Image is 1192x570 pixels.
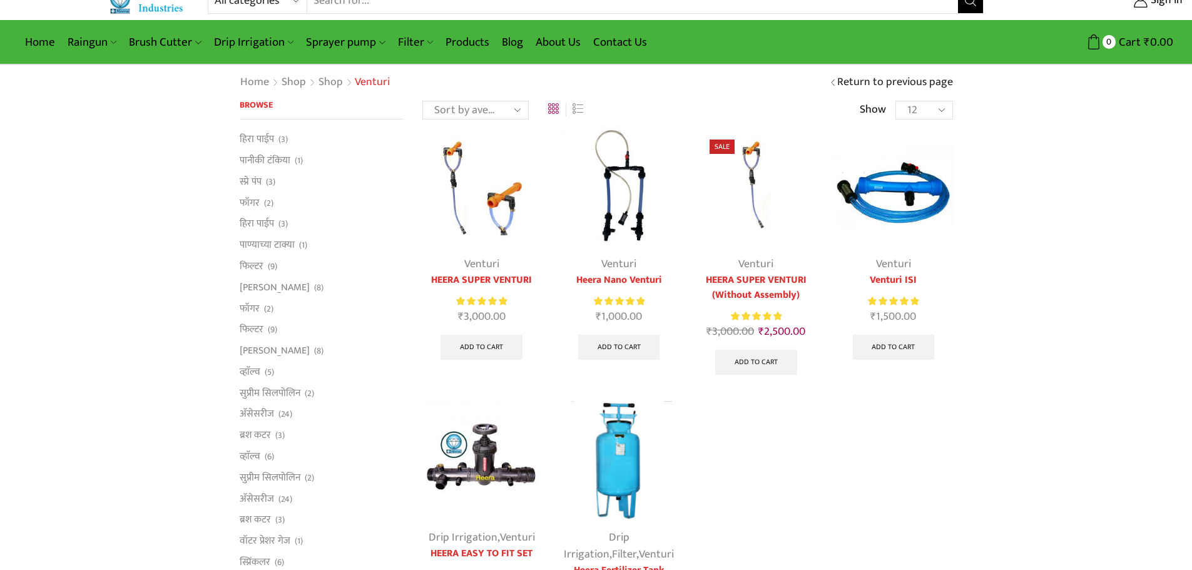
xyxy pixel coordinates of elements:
[295,155,303,167] span: (1)
[441,335,522,360] a: Add to cart: “HEERA SUPER VENTURI”
[853,335,935,360] a: Add to cart: “Venturi ISI”
[268,260,277,273] span: (9)
[731,310,782,323] span: Rated out of 5
[275,556,284,569] span: (6)
[314,345,323,357] span: (8)
[240,531,290,552] a: वॉटर प्रेशर गेज
[1116,34,1141,51] span: Cart
[240,235,295,256] a: पाण्याच्या टाक्या
[240,132,274,150] a: हिरा पाईप
[564,528,629,564] a: Drip Irrigation
[601,255,636,273] a: Venturi
[275,514,285,526] span: (3)
[439,28,496,57] a: Products
[868,295,919,308] div: Rated 5.00 out of 5
[706,322,712,341] span: ₹
[1144,33,1150,52] span: ₹
[278,493,292,506] span: (24)
[860,102,886,118] span: Show
[281,74,307,91] a: Shop
[697,127,815,245] img: Heera Super Venturi
[422,546,541,561] a: HEERA EASY TO FIT SET
[392,28,439,57] a: Filter
[240,255,263,277] a: फिल्टर
[868,295,919,308] span: Rated out of 5
[596,307,601,326] span: ₹
[1103,35,1116,48] span: 0
[500,528,535,547] a: Venturi
[456,295,507,308] span: Rated out of 5
[240,488,274,509] a: अ‍ॅसेसरीज
[240,340,310,362] a: [PERSON_NAME]
[305,387,314,400] span: (2)
[706,322,754,341] bdi: 3,000.00
[265,366,274,379] span: (5)
[318,74,344,91] a: Shop
[422,273,541,288] a: HEERA SUPER VENTURI
[268,323,277,336] span: (9)
[266,176,275,188] span: (3)
[456,295,507,308] div: Rated 5.00 out of 5
[240,425,271,446] a: ब्रश कटर
[639,545,674,564] a: Venturi
[278,408,292,420] span: (24)
[594,295,644,308] span: Rated out of 5
[240,277,310,298] a: [PERSON_NAME]
[240,509,271,531] a: ब्रश कटर
[240,298,260,319] a: फॉगर
[278,133,288,146] span: (3)
[275,429,285,442] span: (3)
[596,307,642,326] bdi: 1,000.00
[422,127,541,245] img: Heera Super Venturi
[834,273,952,288] a: Venturi ISI
[837,74,953,91] a: Return to previous page
[240,319,263,340] a: फिल्टर
[578,335,660,360] a: Add to cart: “Heera Nano Venturi”
[240,150,290,171] a: पानीकी टंकिया
[240,404,274,425] a: अ‍ॅसेसरीज
[996,31,1173,54] a: 0 Cart ₹0.00
[529,28,587,57] a: About Us
[240,74,390,91] nav: Breadcrumb
[355,76,390,89] h1: Venturi
[559,529,678,563] div: , ,
[710,140,735,154] span: Sale
[834,127,952,245] img: Venturi ISI
[458,307,464,326] span: ₹
[429,528,497,547] a: Drip Irrigation
[264,303,273,315] span: (2)
[240,382,300,404] a: सुप्रीम सिलपोलिन
[240,446,260,467] a: व्हाॅल्व
[61,28,123,57] a: Raingun
[422,101,529,120] select: Shop order
[123,28,207,57] a: Brush Cutter
[278,218,288,230] span: (3)
[240,467,300,488] a: सुप्रीम सिलपोलिन
[314,282,323,294] span: (8)
[559,401,678,519] img: Heera Fertilizer Tank
[19,28,61,57] a: Home
[422,401,541,519] img: Heera Easy To Fit Set
[240,192,260,213] a: फॉगर
[870,307,876,326] span: ₹
[715,350,797,375] a: Add to cart: “HEERA SUPER VENTURI (Without Assembly)”
[464,255,499,273] a: Venturi
[305,472,314,484] span: (2)
[1144,33,1173,52] bdi: 0.00
[240,361,260,382] a: व्हाॅल्व
[594,295,644,308] div: Rated 5.00 out of 5
[559,127,678,245] img: Heera Nano Venturi
[559,273,678,288] a: Heera Nano Venturi
[240,213,274,235] a: हिरा पाईप
[299,239,307,252] span: (1)
[422,529,541,546] div: ,
[612,545,636,564] a: Filter
[587,28,653,57] a: Contact Us
[731,310,782,323] div: Rated 5.00 out of 5
[300,28,391,57] a: Sprayer pump
[240,74,270,91] a: Home
[240,171,262,192] a: स्प्रे पंप
[458,307,506,326] bdi: 3,000.00
[265,450,274,463] span: (6)
[264,197,273,210] span: (2)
